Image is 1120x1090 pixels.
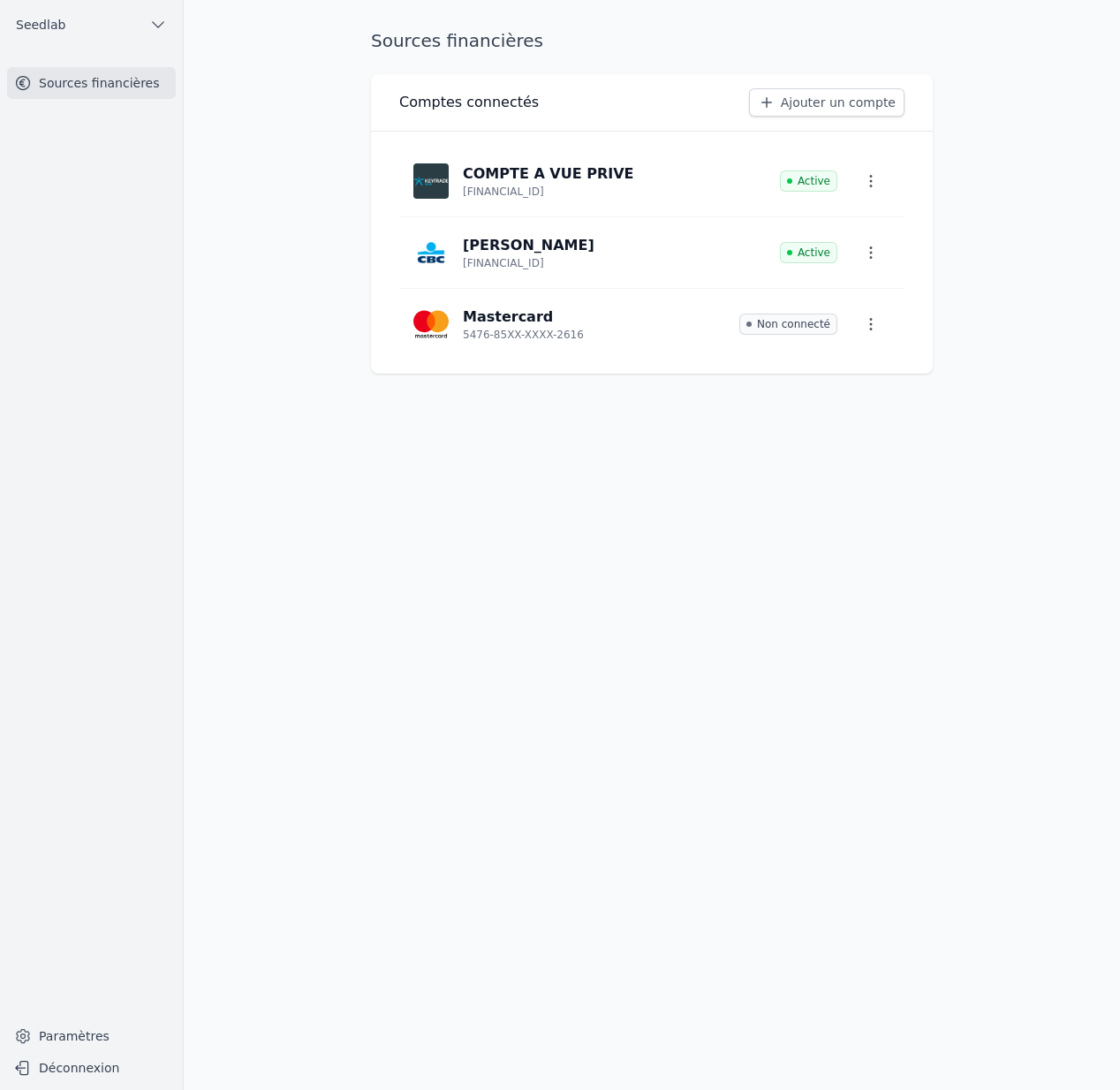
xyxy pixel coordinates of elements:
[463,185,544,199] p: [FINANCIAL_ID]
[371,28,543,53] h1: Sources financières
[399,217,904,288] a: [PERSON_NAME] [FINANCIAL_ID] Active
[7,11,176,39] button: Seedlab
[463,256,544,270] p: [FINANCIAL_ID]
[399,92,539,113] h3: Comptes connectés
[749,88,904,117] a: Ajouter un compte
[463,235,594,256] p: [PERSON_NAME]
[7,1022,176,1050] a: Paramètres
[399,289,904,360] a: Mastercard 5476-85XX-XXXX-2616 Non connecté
[399,146,904,216] a: COMPTE A VUE PRIVE [FINANCIAL_ID] Active
[780,242,837,263] span: Active
[463,163,634,185] p: COMPTE A VUE PRIVE
[463,307,553,328] p: Mastercard
[739,314,837,335] span: Non connecté
[463,328,584,342] p: 5476-85XX-XXXX-2616
[7,67,176,99] a: Sources financières
[7,1054,176,1082] button: Déconnexion
[780,170,837,192] span: Active
[16,16,65,34] span: Seedlab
